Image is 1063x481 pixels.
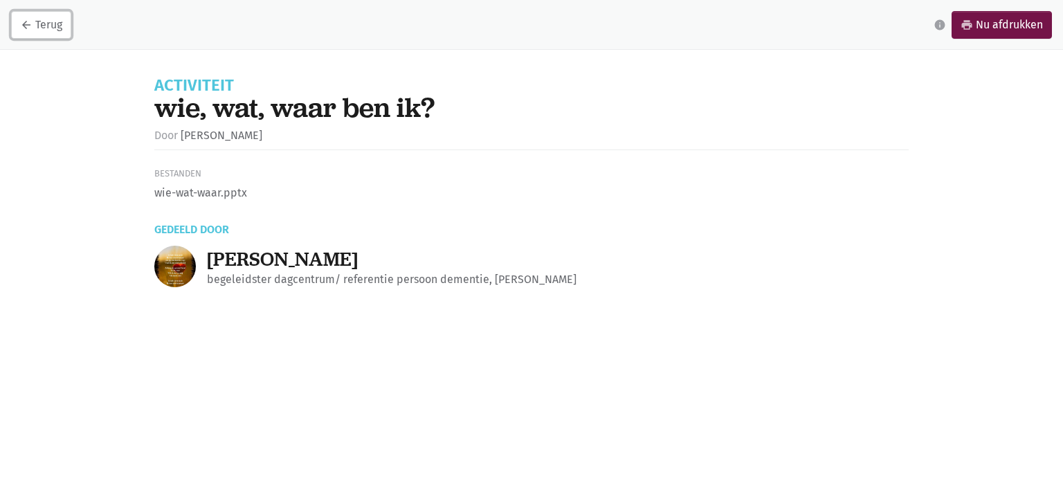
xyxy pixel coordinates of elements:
[154,129,178,142] span: Door
[207,271,909,289] div: begeleidster dagcentrum/ referentie persoon dementie, [PERSON_NAME]
[207,248,909,271] div: [PERSON_NAME]
[952,11,1052,39] a: printNu afdrukken
[934,19,946,31] i: info
[961,19,973,31] i: print
[154,213,909,235] h3: Gedeeld door
[20,19,33,31] i: arrow_back
[154,184,909,202] li: wie-wat-waar.pptx
[11,11,71,39] a: arrow_backTerug
[154,93,909,121] h1: wie, wat, waar ben ik?
[154,167,909,181] div: Bestanden
[154,78,909,93] div: Activiteit
[154,127,262,145] li: [PERSON_NAME]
